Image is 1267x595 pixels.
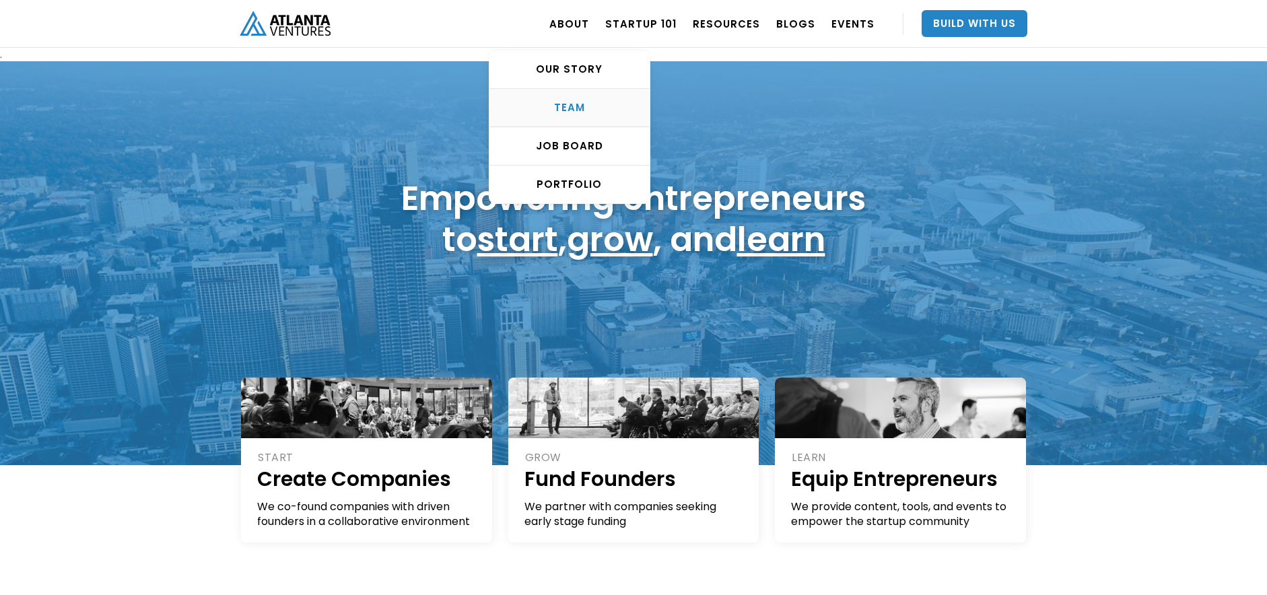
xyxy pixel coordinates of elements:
a: ABOUT [549,5,589,42]
a: EVENTS [831,5,875,42]
div: PORTFOLIO [489,178,650,191]
a: STARTCreate CompaniesWe co-found companies with driven founders in a collaborative environment [241,378,492,542]
a: Startup 101 [605,5,677,42]
a: grow [567,215,653,263]
div: We partner with companies seeking early stage funding [524,499,745,529]
div: LEARN [792,450,1011,465]
div: TEAM [489,101,650,114]
div: START [258,450,477,465]
div: OUR STORY [489,63,650,76]
a: TEAM [489,89,650,127]
a: RESOURCES [693,5,760,42]
h1: Create Companies [257,465,477,493]
h1: Empowering entrepreneurs to , , and [401,178,866,260]
h1: Fund Founders [524,465,745,493]
h1: Equip Entrepreneurs [791,465,1011,493]
a: GROWFund FoundersWe partner with companies seeking early stage funding [508,378,759,542]
div: We co-found companies with driven founders in a collaborative environment [257,499,477,529]
a: learn [737,215,825,263]
a: BLOGS [776,5,815,42]
a: Build With Us [922,10,1027,37]
a: PORTFOLIO [489,166,650,203]
div: Job Board [489,139,650,153]
a: start [477,215,558,263]
a: LEARNEquip EntrepreneursWe provide content, tools, and events to empower the startup community [775,378,1026,542]
div: GROW [525,450,745,465]
a: Job Board [489,127,650,166]
a: OUR STORY [489,50,650,89]
div: We provide content, tools, and events to empower the startup community [791,499,1011,529]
